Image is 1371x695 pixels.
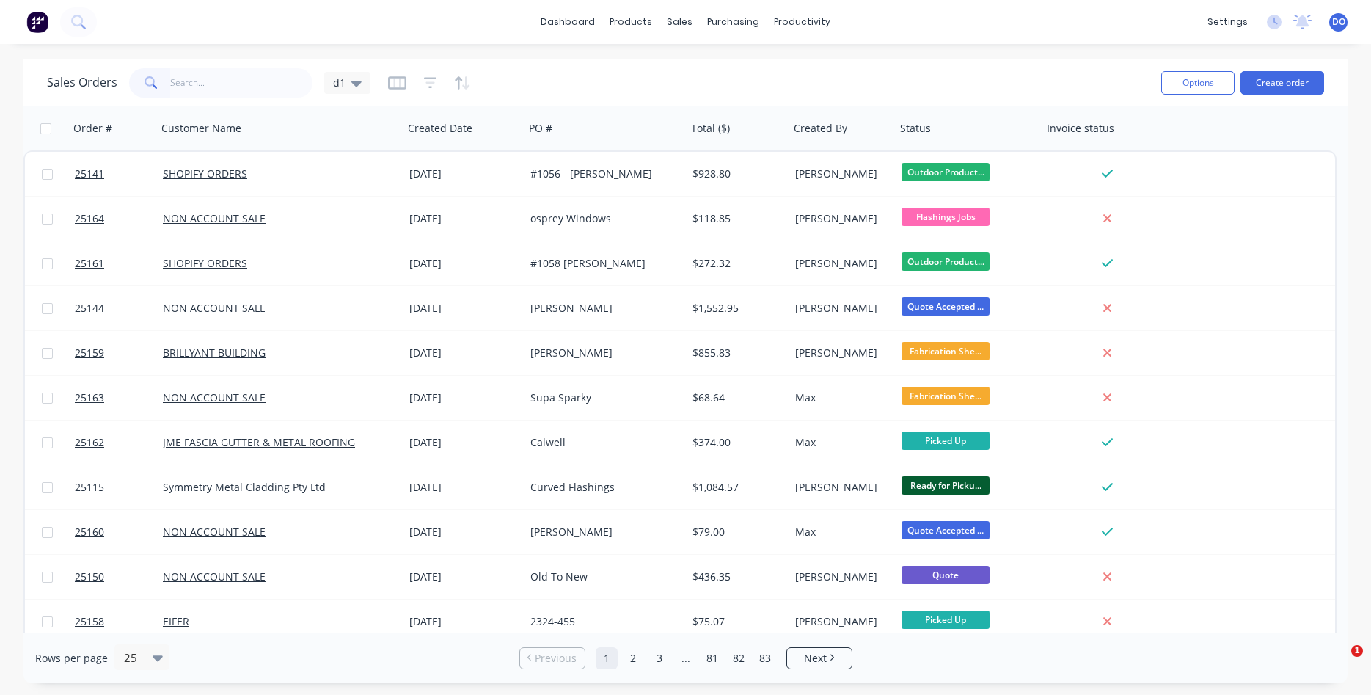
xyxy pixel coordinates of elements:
div: $75.07 [692,614,779,629]
div: [DATE] [409,614,519,629]
div: [DATE] [409,167,519,181]
span: 25144 [75,301,104,316]
div: Status [900,121,931,136]
a: Next page [787,651,852,666]
a: 25150 [75,555,163,599]
div: 2324-455 [530,614,673,629]
div: $68.64 [692,390,779,405]
div: Customer Name [161,121,241,136]
span: Flashings Jobs [902,208,990,226]
span: Fabrication She... [902,342,990,360]
a: 25163 [75,376,163,420]
div: [DATE] [409,525,519,539]
div: osprey Windows [530,211,673,226]
div: [DATE] [409,211,519,226]
div: Supa Sparky [530,390,673,405]
div: Total ($) [691,121,730,136]
a: 25115 [75,465,163,509]
div: $118.85 [692,211,779,226]
div: [DATE] [409,256,519,271]
span: Next [804,651,827,666]
span: Previous [535,651,577,666]
a: 25144 [75,286,163,330]
span: 25163 [75,390,104,405]
a: dashboard [533,11,602,33]
a: NON ACCOUNT SALE [163,570,266,583]
a: Page 82 [728,647,750,669]
a: 25162 [75,421,163,465]
div: Max [795,525,885,539]
a: EIFER [163,614,189,628]
a: Jump forward [675,647,697,669]
span: Picked Up [902,432,990,450]
a: NON ACCOUNT SALE [163,211,266,225]
div: #1058 [PERSON_NAME] [530,256,673,271]
div: [PERSON_NAME] [795,301,885,316]
span: 1 [1351,645,1363,657]
a: Previous page [520,651,585,666]
a: NON ACCOUNT SALE [163,301,266,315]
span: Quote Accepted ... [902,297,990,316]
a: 25159 [75,331,163,375]
div: Order # [73,121,112,136]
span: Outdoor Product... [902,163,990,181]
div: $272.32 [692,256,779,271]
a: Page 2 [622,647,644,669]
div: [PERSON_NAME] [530,346,673,360]
span: DO [1332,15,1345,29]
div: $79.00 [692,525,779,539]
span: Picked Up [902,611,990,629]
a: Page 83 [754,647,776,669]
a: 25158 [75,600,163,644]
div: [PERSON_NAME] [530,301,673,316]
a: BRILLYANT BUILDING [163,346,266,360]
div: Curved Flashings [530,480,673,495]
h1: Sales Orders [47,76,117,90]
div: [DATE] [409,570,519,584]
a: NON ACCOUNT SALE [163,525,266,539]
iframe: Intercom live chat [1321,645,1356,680]
a: Symmetry Metal Cladding Pty Ltd [163,480,326,494]
div: $928.80 [692,167,779,181]
div: [PERSON_NAME] [795,211,885,226]
span: 25160 [75,525,104,539]
a: Page 81 [701,647,723,669]
a: 25160 [75,510,163,554]
div: [PERSON_NAME] [795,570,885,584]
div: #1056 - [PERSON_NAME] [530,167,673,181]
div: Old To New [530,570,673,584]
div: [PERSON_NAME] [795,346,885,360]
span: Quote [902,566,990,584]
div: [DATE] [409,346,519,360]
div: [PERSON_NAME] [530,525,673,539]
div: Invoice status [1047,121,1114,136]
div: [DATE] [409,390,519,405]
div: sales [659,11,700,33]
span: 25164 [75,211,104,226]
div: [DATE] [409,435,519,450]
div: [DATE] [409,480,519,495]
a: JME FASCIA GUTTER & METAL ROOFING [163,435,355,449]
button: Options [1161,71,1235,95]
div: Created By [794,121,847,136]
div: Calwell [530,435,673,450]
span: 25115 [75,480,104,495]
span: Outdoor Product... [902,252,990,271]
div: [DATE] [409,301,519,316]
div: settings [1200,11,1255,33]
a: SHOPIFY ORDERS [163,256,247,270]
div: $436.35 [692,570,779,584]
span: Ready for Picku... [902,476,990,495]
a: Page 1 is your current page [596,647,618,669]
div: [PERSON_NAME] [795,167,885,181]
div: [PERSON_NAME] [795,480,885,495]
span: 25161 [75,256,104,271]
span: Fabrication She... [902,387,990,405]
span: Rows per page [35,651,108,666]
a: 25161 [75,241,163,285]
div: products [602,11,659,33]
input: Search... [170,68,313,98]
a: SHOPIFY ORDERS [163,167,247,181]
div: $374.00 [692,435,779,450]
div: productivity [767,11,838,33]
